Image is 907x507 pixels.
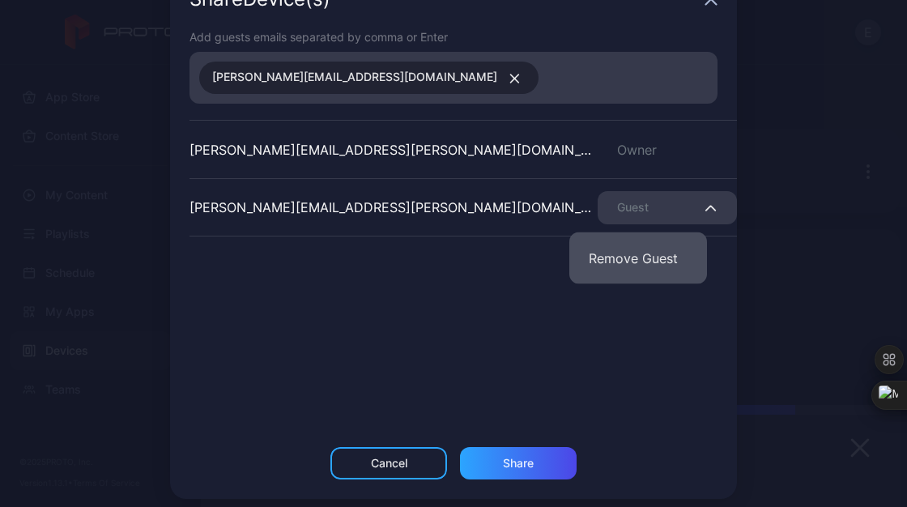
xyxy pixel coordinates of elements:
[212,67,497,88] span: [PERSON_NAME][EMAIL_ADDRESS][DOMAIN_NAME]
[330,447,447,479] button: Cancel
[189,140,598,160] div: [PERSON_NAME][EMAIL_ADDRESS][PERSON_NAME][DOMAIN_NAME]
[460,447,577,479] button: Share
[569,232,707,284] button: Remove Guest
[371,457,407,470] div: Cancel
[598,140,737,160] div: Owner
[503,457,534,470] div: Share
[189,28,718,45] div: Add guests emails separated by comma or Enter
[189,198,598,217] div: [PERSON_NAME][EMAIL_ADDRESS][PERSON_NAME][DOMAIN_NAME]
[598,191,737,224] button: Guest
